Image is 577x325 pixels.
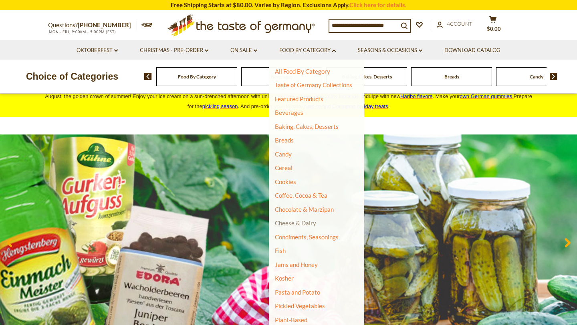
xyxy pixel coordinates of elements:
[178,74,216,80] a: Food By Category
[48,30,116,34] span: MON - FRI, 9:00AM - 5:00PM (EST)
[275,233,339,241] a: Condiments, Seasonings
[444,74,459,80] a: Breads
[275,95,323,102] a: Featured Products
[400,93,432,99] a: Haribo flavors
[275,150,292,158] a: Candy
[342,74,392,80] a: Baking, Cakes, Desserts
[275,261,318,268] a: Jams and Honey
[48,20,137,30] p: Questions?
[275,109,303,116] a: Beverages
[481,16,505,36] button: $0.00
[275,206,334,213] a: Chocolate & Marzipan
[437,20,472,28] a: Account
[349,1,406,8] a: Click here for details.
[530,74,543,80] a: Candy
[77,46,118,55] a: Oktoberfest
[487,26,501,32] span: $0.00
[230,46,257,55] a: On Sale
[275,178,296,185] a: Cookies
[460,93,513,99] a: own German gummies.
[444,46,500,55] a: Download Catalog
[550,73,557,80] img: next arrow
[78,21,131,28] a: [PHONE_NUMBER]
[358,46,422,55] a: Seasons & Occasions
[275,302,325,309] a: Pickled Vegetables
[275,123,339,130] a: Baking, Cakes, Desserts
[460,93,512,99] span: own German gummies
[202,103,238,109] a: pickling season
[275,68,330,75] a: All Food By Category
[275,164,293,171] a: Cereal
[144,73,152,80] img: previous arrow
[275,219,316,227] a: Cheese & Dairy
[279,46,336,55] a: Food By Category
[275,136,294,144] a: Breads
[275,316,307,323] a: Plant-Based
[275,247,286,254] a: Fish
[275,81,352,88] a: Taste of Germany Collections
[275,192,327,199] a: Coffee, Cocoa & Tea
[447,20,472,27] span: Account
[275,289,320,296] a: Pasta and Potato
[275,275,294,282] a: Kosher
[140,46,208,55] a: Christmas - PRE-ORDER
